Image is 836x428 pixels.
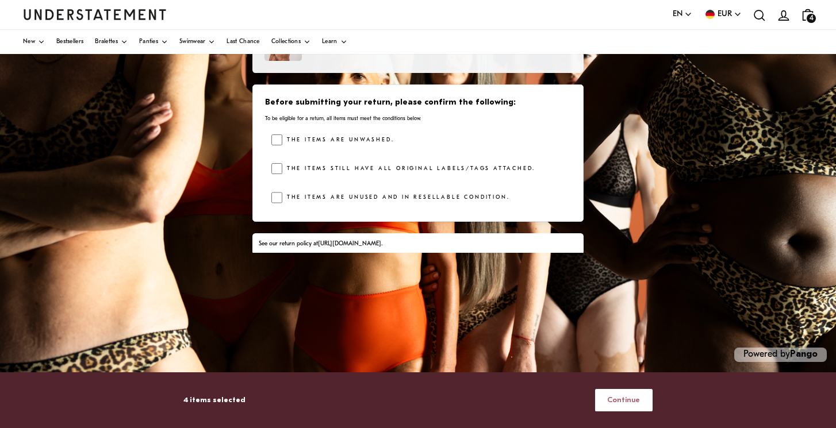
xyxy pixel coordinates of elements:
[265,97,571,109] h3: Before submitting your return, please confirm the following:
[95,30,128,54] a: Bralettes
[259,240,578,249] div: See our return policy at .
[718,8,732,21] span: EUR
[704,8,742,21] button: EUR
[796,3,820,26] a: 4
[179,39,205,45] span: Swimwear
[271,30,310,54] a: Collections
[282,192,509,203] label: The items are unused and in resellable condition.
[271,39,301,45] span: Collections
[282,163,535,175] label: The items still have all original labels/tags attached.
[56,39,83,45] span: Bestsellers
[673,8,692,21] button: EN
[23,9,167,20] a: Understatement Homepage
[282,134,394,146] label: The items are unwashed.
[790,350,818,359] a: Pango
[318,241,381,247] a: [URL][DOMAIN_NAME]
[734,348,827,362] p: Powered by
[265,115,571,122] p: To be eligible for a return, all items must meet the conditions below.
[95,39,118,45] span: Bralettes
[673,8,682,21] span: EN
[139,30,168,54] a: Panties
[807,14,816,23] span: 4
[227,30,259,54] a: Last Chance
[322,39,338,45] span: Learn
[179,30,215,54] a: Swimwear
[56,30,83,54] a: Bestsellers
[23,39,35,45] span: New
[322,30,347,54] a: Learn
[227,39,259,45] span: Last Chance
[139,39,158,45] span: Panties
[23,30,45,54] a: New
